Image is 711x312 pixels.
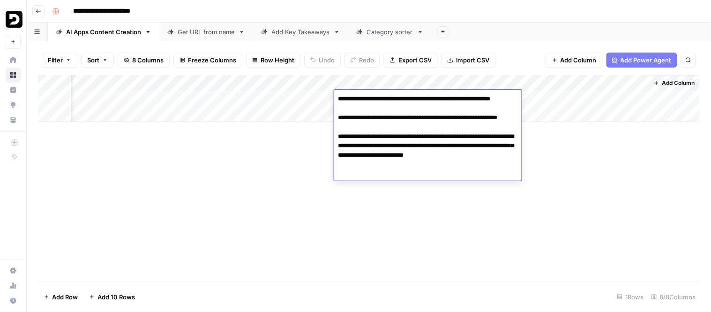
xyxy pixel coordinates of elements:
button: Redo [344,53,380,68]
button: 8 Columns [118,53,170,68]
a: Settings [6,263,21,278]
a: Home [6,53,21,68]
button: Row Height [246,53,300,68]
div: Get URL from name [178,27,235,37]
span: Export CSV [398,55,432,65]
span: Redo [359,55,374,65]
div: Add Key Takeaways [271,27,330,37]
a: Usage [6,278,21,293]
span: Freeze Columns [188,55,236,65]
a: Category sorter [348,23,432,41]
div: Category sorter [367,27,413,37]
a: AI Apps Content Creation [48,23,159,41]
button: Add Row [38,289,83,304]
span: Filter [48,55,63,65]
div: 8/8 Columns [648,289,700,304]
span: Undo [319,55,335,65]
span: Add Row [52,292,78,302]
span: Add 10 Rows [97,292,135,302]
img: Deepgram Logo [6,11,22,28]
span: Row Height [261,55,294,65]
button: Add Power Agent [606,53,677,68]
button: Add 10 Rows [83,289,141,304]
button: Sort [81,53,114,68]
button: Help + Support [6,293,21,308]
span: Sort [87,55,99,65]
span: 8 Columns [132,55,164,65]
a: Opportunities [6,98,21,113]
a: Your Data [6,113,21,128]
a: Get URL from name [159,23,253,41]
button: Workspace: Deepgram [6,8,21,31]
span: Import CSV [456,55,490,65]
button: Import CSV [442,53,496,68]
div: AI Apps Content Creation [66,27,141,37]
button: Add Column [650,77,699,89]
a: Browse [6,68,21,83]
div: 1 Rows [614,289,648,304]
button: Export CSV [384,53,438,68]
button: Filter [42,53,77,68]
a: Insights [6,83,21,98]
button: Freeze Columns [173,53,242,68]
span: Add Column [662,79,695,87]
span: Add Power Agent [621,55,672,65]
button: Add Column [546,53,603,68]
button: Undo [304,53,341,68]
a: Add Key Takeaways [253,23,348,41]
span: Add Column [561,55,597,65]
